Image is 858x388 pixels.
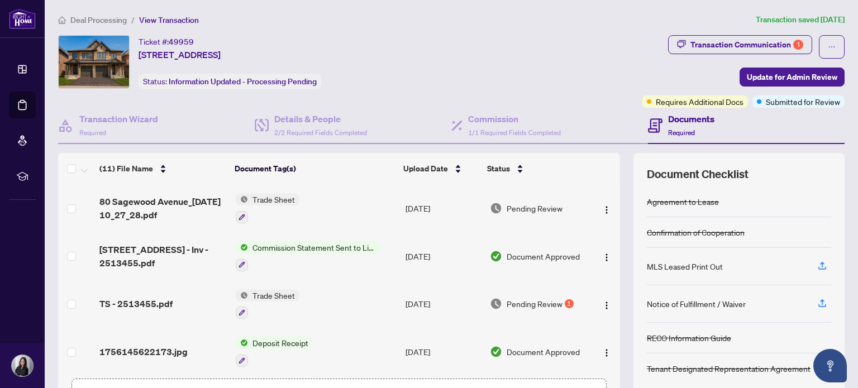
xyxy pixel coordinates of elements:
span: 2/2 Required Fields Completed [274,128,367,137]
h4: Documents [668,112,714,126]
td: [DATE] [401,232,485,280]
h4: Details & People [274,112,367,126]
img: Profile Icon [12,355,33,376]
th: (11) File Name [95,153,230,184]
img: Status Icon [236,337,248,349]
div: MLS Leased Print Out [647,260,723,272]
img: Document Status [490,202,502,214]
img: Document Status [490,250,502,262]
th: Status [483,153,587,184]
span: Trade Sheet [248,193,299,205]
div: Ticket #: [139,35,194,48]
span: home [58,16,66,24]
div: RECO Information Guide [647,332,731,344]
span: 49959 [169,37,194,47]
button: Status IconTrade Sheet [236,193,299,223]
img: Status Icon [236,289,248,301]
div: Transaction Communication [690,36,803,54]
div: 1 [793,40,803,50]
span: Update for Admin Review [747,68,837,86]
span: Pending Review [507,298,563,310]
span: Commission Statement Sent to Listing Brokerage [248,241,380,253]
div: Agreement to Lease [647,195,719,208]
div: Status: [139,74,321,89]
div: Confirmation of Cooperation [647,226,745,238]
img: Status Icon [236,193,248,205]
h4: Commission [468,112,561,126]
button: Open asap [813,349,847,382]
span: (11) File Name [99,162,153,175]
img: logo [9,8,36,29]
span: Pending Review [507,202,563,214]
span: 1756145622173.jpg [99,345,188,358]
span: Required [668,128,695,137]
div: Notice of Fulfillment / Waiver [647,298,746,310]
span: Status [487,162,510,175]
div: 1 [565,299,574,308]
button: Status IconTrade Sheet [236,289,299,319]
span: Information Updated - Processing Pending [169,76,317,87]
button: Status IconDeposit Receipt [236,337,313,367]
img: Logo [602,205,611,214]
div: Tenant Designated Representation Agreement [647,362,811,375]
li: / [131,13,135,26]
article: Transaction saved [DATE] [756,13,845,26]
button: Logo [598,247,616,265]
span: 80 Sagewood Avenue_[DATE] 10_27_28.pdf [99,195,226,222]
span: Submitted for Review [766,95,840,108]
img: Logo [602,253,611,262]
span: Upload Date [403,162,448,175]
button: Logo [598,199,616,217]
td: [DATE] [401,280,485,328]
h4: Transaction Wizard [79,112,158,126]
img: Document Status [490,346,502,358]
span: Requires Additional Docs [656,95,743,108]
span: Document Approved [507,250,580,262]
td: [DATE] [401,328,485,376]
img: Document Status [490,298,502,310]
span: Deposit Receipt [248,337,313,349]
span: [STREET_ADDRESS] [139,48,221,61]
img: Status Icon [236,241,248,253]
th: Upload Date [399,153,483,184]
span: TS - 2513455.pdf [99,297,173,310]
span: Document Approved [507,346,580,358]
button: Transaction Communication1 [668,35,812,54]
span: ellipsis [828,43,836,51]
button: Logo [598,343,616,361]
button: Logo [598,295,616,313]
td: [DATE] [401,184,485,232]
th: Document Tag(s) [230,153,399,184]
span: Trade Sheet [248,289,299,301]
img: Logo [602,301,611,310]
span: Required [79,128,106,137]
button: Status IconCommission Statement Sent to Listing Brokerage [236,241,380,271]
span: [STREET_ADDRESS] - Inv - 2513455.pdf [99,243,226,270]
span: View Transaction [139,15,199,25]
span: 1/1 Required Fields Completed [468,128,561,137]
span: Deal Processing [70,15,127,25]
button: Update for Admin Review [740,68,845,87]
span: Document Checklist [647,166,749,182]
img: IMG-S12359839_1.jpg [59,36,129,88]
img: Logo [602,348,611,357]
